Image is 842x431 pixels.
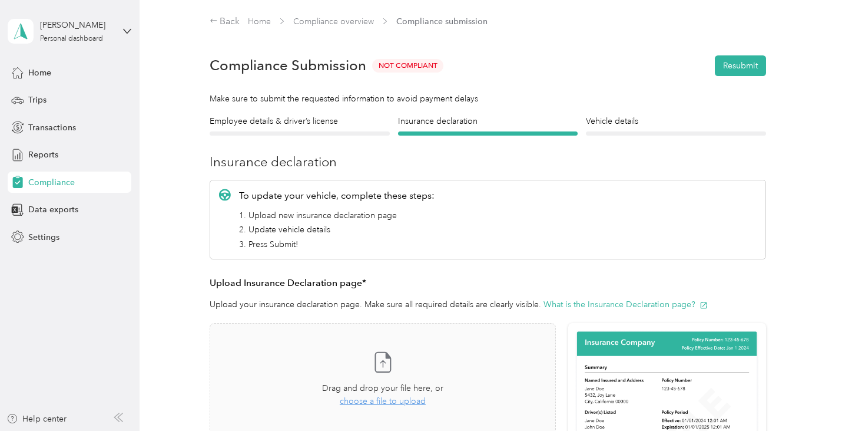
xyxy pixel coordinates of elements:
[372,59,443,73] span: Not Compliant
[28,121,76,134] span: Transactions
[396,15,488,28] span: Compliance submission
[543,298,708,311] button: What is the Insurance Declaration page?
[239,238,435,251] li: 3. Press Submit!
[398,115,578,127] h4: Insurance declaration
[40,19,114,31] div: [PERSON_NAME]
[248,17,271,27] a: Home
[210,15,240,29] div: Back
[239,223,435,236] li: 2. Update vehicle details
[293,17,374,27] a: Compliance overview
[40,35,103,42] div: Personal dashboard
[210,276,766,291] h3: Upload Insurance Declaration page*
[6,413,67,425] button: Help center
[28,94,47,106] span: Trips
[776,365,842,431] iframe: Everlance-gr Chat Button Frame
[239,189,435,203] p: To update your vehicle, complete these steps:
[210,93,766,105] div: Make sure to submit the requested information to avoid payment delays
[715,55,766,76] button: Resubmit
[210,298,766,311] p: Upload your insurance declaration page. Make sure all required details are clearly visible.
[586,115,766,127] h4: Vehicle details
[239,209,435,222] li: 1. Upload new insurance declaration page
[28,176,75,189] span: Compliance
[210,115,390,127] h4: Employee details & driver’s license
[28,231,59,244] span: Settings
[340,396,426,406] span: choose a file to upload
[210,152,766,172] h3: Insurance declaration
[210,57,366,74] h1: Compliance Submission
[28,67,51,79] span: Home
[322,383,443,393] span: Drag and drop your file here, or
[28,149,58,161] span: Reports
[28,203,78,216] span: Data exports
